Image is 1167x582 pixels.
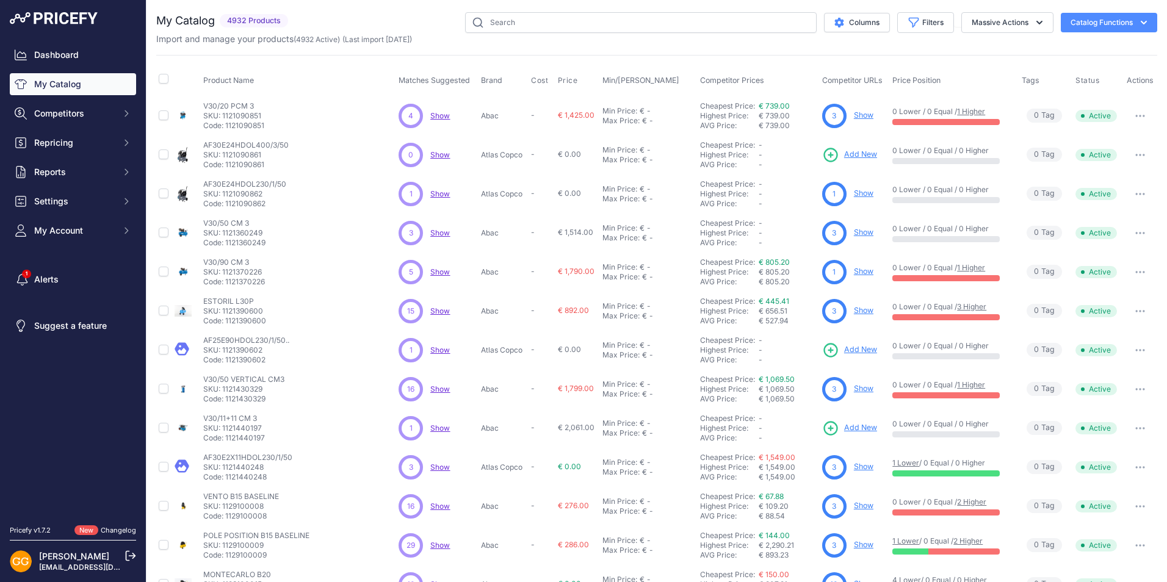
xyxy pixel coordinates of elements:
[1034,305,1039,317] span: 0
[642,155,647,165] div: €
[531,110,535,120] span: -
[700,189,759,199] div: Highest Price:
[602,233,640,243] div: Max Price:
[892,341,1009,351] p: 0 Lower / 0 Equal / 0 Higher
[602,194,640,204] div: Max Price:
[832,306,836,317] span: 3
[700,384,759,394] div: Highest Price:
[558,149,581,159] span: € 0.00
[1034,344,1039,356] span: 0
[430,384,450,393] a: Show
[602,350,640,360] div: Max Price:
[34,107,114,120] span: Competitors
[203,277,265,287] p: Code: 1121370226
[203,121,264,131] p: Code: 1121090851
[203,414,265,423] p: V30/11+11 CM 3
[640,301,645,311] div: €
[203,199,286,209] p: Code: 1121090862
[647,233,653,243] div: -
[645,340,651,350] div: -
[892,224,1009,234] p: 0 Lower / 0 Equal / 0 Higher
[558,110,594,120] span: € 1,425.00
[430,189,450,198] a: Show
[1061,13,1157,32] button: Catalog Functions
[854,110,873,120] a: Show
[531,345,535,354] span: -
[1034,266,1039,278] span: 0
[430,345,450,354] a: Show
[481,306,526,316] p: Abac
[156,12,215,29] h2: My Catalog
[430,111,450,120] a: Show
[430,501,450,511] a: Show
[430,423,450,433] a: Show
[700,296,755,306] a: Cheapest Price:
[203,150,289,160] p: SKU: 1121090861
[645,223,651,233] div: -
[1075,266,1117,278] span: Active
[1075,383,1117,395] span: Active
[430,150,450,159] span: Show
[961,12,1053,33] button: Massive Actions
[854,228,873,237] a: Show
[294,35,340,44] span: ( )
[700,76,764,85] span: Competitor Prices
[759,384,795,393] span: € 1,069.50
[645,184,651,194] div: -
[558,267,594,276] span: € 1,790.00
[854,267,873,276] a: Show
[759,394,817,404] div: € 1,069.50
[759,101,790,110] a: € 739.00
[700,306,759,316] div: Highest Price:
[602,106,637,116] div: Min Price:
[602,76,679,85] span: Min/[PERSON_NAME]
[430,306,450,315] a: Show
[531,76,548,85] span: Cost
[481,189,526,199] p: Atlas Copco
[645,106,651,116] div: -
[203,306,266,316] p: SKU: 1121390600
[844,344,877,356] span: Add New
[203,228,266,238] p: SKU: 1121360249
[203,218,266,228] p: V30/50 CM 3
[1027,343,1062,357] span: Tag
[892,107,1009,117] p: 0 Lower / 0 Equal /
[481,150,526,160] p: Atlas Copco
[430,541,450,550] a: Show
[203,375,284,384] p: V30/50 VERTICAL CM3
[700,414,755,423] a: Cheapest Price:
[1075,110,1117,122] span: Active
[892,380,1009,390] p: 0 Lower / 0 Equal /
[832,110,836,121] span: 3
[854,540,873,549] a: Show
[1034,383,1039,395] span: 0
[892,419,1009,429] p: 0 Lower / 0 Equal / 0 Higher
[531,267,535,276] span: -
[759,111,790,120] span: € 739.00
[531,228,535,237] span: -
[10,268,136,290] a: Alerts
[531,189,535,198] span: -
[558,76,580,85] button: Price
[203,257,265,267] p: V30/90 CM 3
[647,272,653,282] div: -
[759,257,790,267] a: € 805.20
[854,384,873,393] a: Show
[203,355,289,365] p: Code: 1121390602
[203,179,286,189] p: AF30E24HDOL230/1/50
[832,384,836,395] span: 3
[759,345,762,354] span: -
[602,155,640,165] div: Max Price:
[531,384,535,393] span: -
[407,384,414,395] span: 16
[1027,382,1062,396] span: Tag
[759,531,790,540] a: € 144.00
[10,44,136,511] nav: Sidebar
[1027,148,1062,162] span: Tag
[700,199,759,209] div: AVG Price:
[700,257,755,267] a: Cheapest Price:
[854,462,873,471] a: Show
